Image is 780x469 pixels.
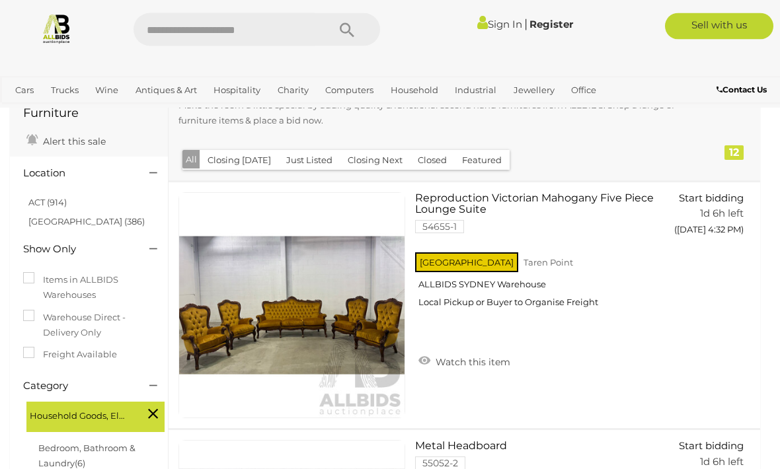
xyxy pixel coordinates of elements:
[200,151,279,171] button: Closing [DATE]
[28,217,145,227] a: [GEOGRAPHIC_DATA] (386)
[717,83,770,97] a: Contact Us
[524,17,527,31] span: |
[679,440,744,452] span: Start bidding
[46,79,84,101] a: Trucks
[272,79,314,101] a: Charity
[320,79,379,101] a: Computers
[477,18,522,30] a: Sign In
[178,98,693,129] p: Make the room a little special by adding quality & functional second hand furnitures from ALLBIDS...
[454,151,510,171] button: Featured
[385,79,444,101] a: Household
[425,193,652,318] a: Reproduction Victorian Mahogany Five Piece Lounge Suite 54655-1 [GEOGRAPHIC_DATA] Taren Point ALL...
[10,79,39,101] a: Cars
[182,151,200,170] button: All
[278,151,340,171] button: Just Listed
[130,79,202,101] a: Antiques & Art
[23,131,109,151] a: Alert this sale
[179,194,405,419] img: 54655-1cc.jpeg
[665,13,773,40] a: Sell with us
[23,244,130,256] h4: Show Only
[508,79,560,101] a: Jewellery
[529,18,573,30] a: Register
[724,146,744,161] div: 12
[208,79,266,101] a: Hospitality
[38,443,136,469] a: Bedroom, Bathroom & Laundry(6)
[340,151,410,171] button: Closing Next
[314,13,380,46] button: Search
[40,136,106,148] span: Alert this sale
[30,406,129,424] span: Household Goods, Electricals & Hobbies
[23,310,155,342] label: Warehouse Direct - Delivery Only
[23,381,130,392] h4: Category
[23,347,117,363] label: Freight Available
[75,458,85,469] span: (6)
[23,273,155,304] label: Items in ALLBIDS Warehouses
[566,79,602,101] a: Office
[672,193,747,243] a: Start bidding 1d 6h left ([DATE] 4:32 PM)
[23,168,130,180] h4: Location
[41,13,72,44] img: Allbids.com.au
[54,101,159,123] a: [GEOGRAPHIC_DATA]
[679,192,744,205] span: Start bidding
[10,101,48,123] a: Sports
[415,351,514,371] a: Watch this item
[90,79,124,101] a: Wine
[717,85,767,94] b: Contact Us
[449,79,502,101] a: Industrial
[432,357,510,369] span: Watch this item
[28,198,67,208] a: ACT (914)
[410,151,455,171] button: Closed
